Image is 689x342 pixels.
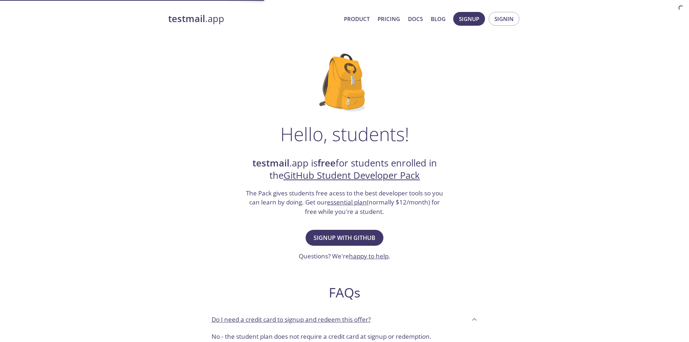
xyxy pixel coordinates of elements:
h3: Questions? We're . [299,252,390,261]
a: testmail.app [168,13,338,25]
a: Product [344,14,370,24]
a: GitHub Student Developer Pack [284,169,420,182]
button: Signin [489,12,519,26]
h3: The Pack gives students free acess to the best developer tools so you can learn by doing. Get our... [245,189,444,216]
a: Docs [408,14,423,24]
button: Signup with GitHub [306,230,383,246]
h2: .app is for students enrolled in the [245,157,444,182]
strong: free [318,157,336,169]
a: essential plan [327,198,367,206]
span: Signup with GitHub [314,233,375,243]
h2: FAQs [206,284,484,301]
strong: testmail [168,12,205,25]
span: Signin [494,14,514,24]
p: Do I need a credit card to signup and redeem this offer? [212,315,371,324]
h1: Hello, students! [280,123,409,145]
a: happy to help [349,252,388,260]
p: No - the student plan does not require a credit card at signup or redemption. [212,332,478,341]
img: github-student-backpack.png [319,54,370,111]
span: Signup [459,14,479,24]
strong: testmail [252,157,289,169]
button: Signup [453,12,485,26]
a: Pricing [378,14,400,24]
a: Blog [431,14,446,24]
div: Do I need a credit card to signup and redeem this offer? [206,309,484,329]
